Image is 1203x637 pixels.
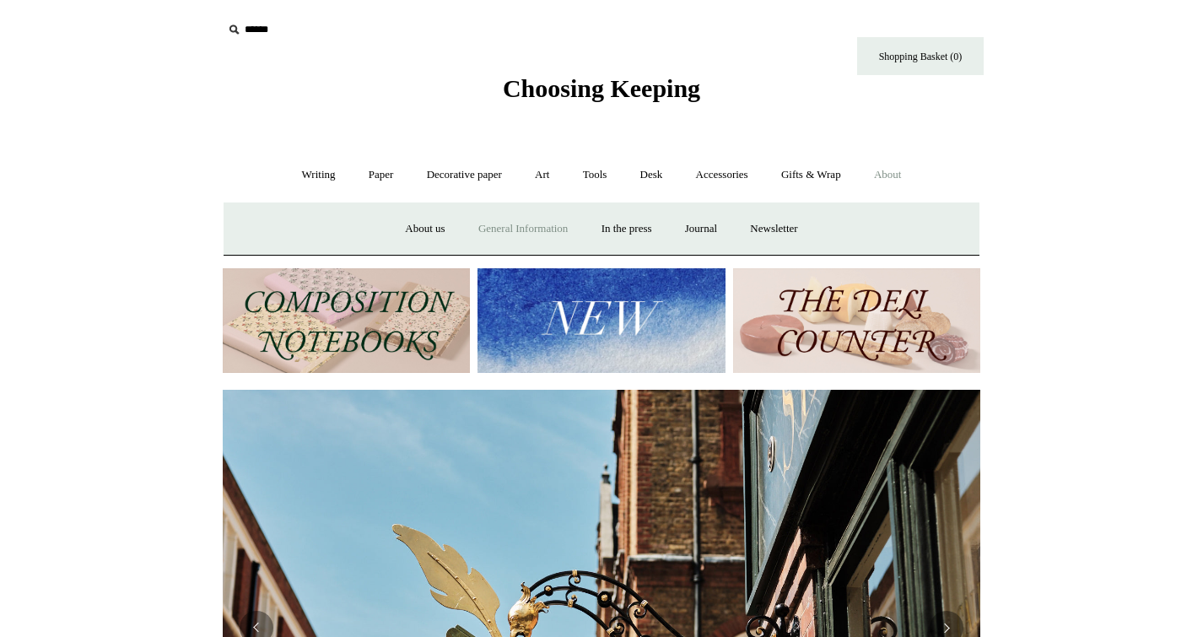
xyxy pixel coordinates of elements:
[735,207,812,251] a: Newsletter
[477,268,725,374] img: New.jpg__PID:f73bdf93-380a-4a35-bcfe-7823039498e1
[463,207,583,251] a: General Information
[766,153,856,197] a: Gifts & Wrap
[625,153,678,197] a: Desk
[412,153,517,197] a: Decorative paper
[586,207,667,251] a: In the press
[681,153,763,197] a: Accessories
[503,88,700,100] a: Choosing Keeping
[857,37,984,75] a: Shopping Basket (0)
[670,207,732,251] a: Journal
[859,153,917,197] a: About
[390,207,460,251] a: About us
[568,153,623,197] a: Tools
[520,153,564,197] a: Art
[223,268,470,374] img: 202302 Composition ledgers.jpg__PID:69722ee6-fa44-49dd-a067-31375e5d54ec
[287,153,351,197] a: Writing
[733,268,980,374] img: The Deli Counter
[353,153,409,197] a: Paper
[503,74,700,102] span: Choosing Keeping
